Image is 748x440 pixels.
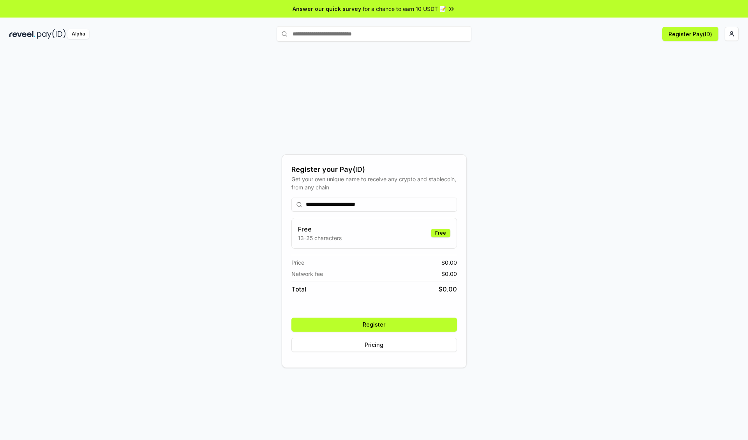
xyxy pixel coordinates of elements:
[291,164,457,175] div: Register your Pay(ID)
[363,5,446,13] span: for a chance to earn 10 USDT 📝
[9,29,35,39] img: reveel_dark
[293,5,361,13] span: Answer our quick survey
[441,270,457,278] span: $ 0.00
[291,175,457,191] div: Get your own unique name to receive any crypto and stablecoin, from any chain
[298,234,342,242] p: 13-25 characters
[291,338,457,352] button: Pricing
[439,284,457,294] span: $ 0.00
[291,270,323,278] span: Network fee
[662,27,718,41] button: Register Pay(ID)
[431,229,450,237] div: Free
[37,29,66,39] img: pay_id
[291,258,304,267] span: Price
[441,258,457,267] span: $ 0.00
[291,318,457,332] button: Register
[67,29,89,39] div: Alpha
[291,284,306,294] span: Total
[298,224,342,234] h3: Free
